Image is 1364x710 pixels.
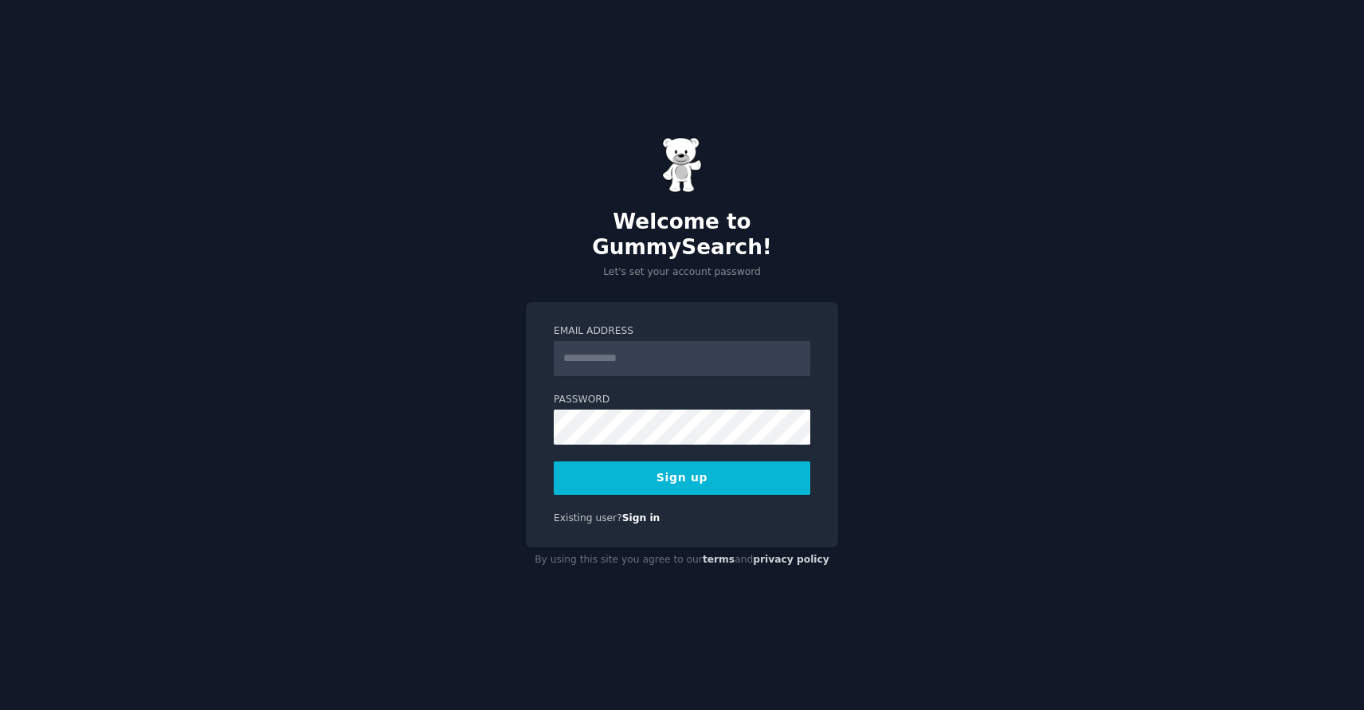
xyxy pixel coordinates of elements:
h2: Welcome to GummySearch! [526,210,838,260]
label: Password [554,393,810,407]
img: Gummy Bear [662,137,702,193]
label: Email Address [554,324,810,339]
p: Let's set your account password [526,265,838,280]
button: Sign up [554,461,810,495]
span: Existing user? [554,512,622,524]
a: terms [703,554,735,565]
a: privacy policy [753,554,829,565]
div: By using this site you agree to our and [526,547,838,573]
a: Sign in [622,512,660,524]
